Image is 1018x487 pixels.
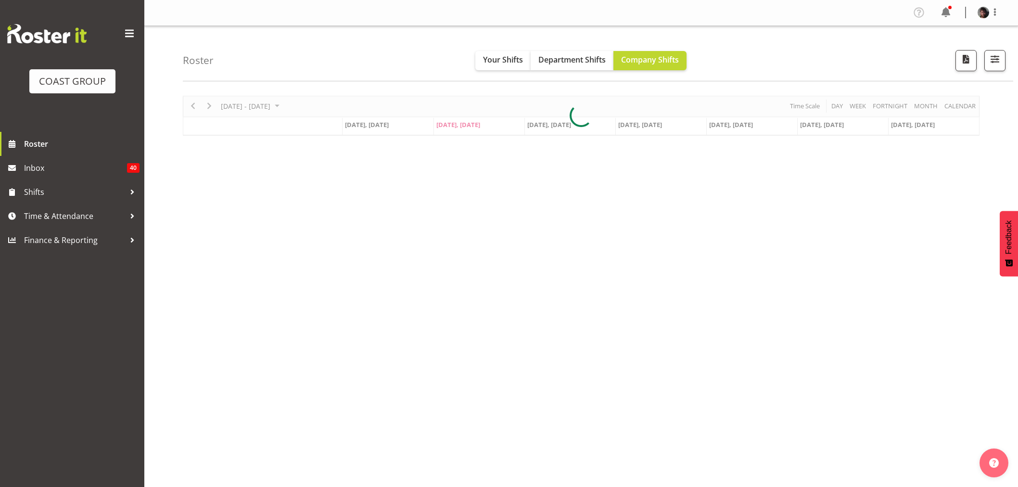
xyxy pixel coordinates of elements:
[7,24,87,43] img: Rosterit website logo
[538,54,606,65] span: Department Shifts
[39,74,106,89] div: COAST GROUP
[24,161,127,175] span: Inbox
[621,54,679,65] span: Company Shifts
[475,51,531,70] button: Your Shifts
[24,137,140,151] span: Roster
[1000,211,1018,276] button: Feedback - Show survey
[531,51,613,70] button: Department Shifts
[955,50,977,71] button: Download a PDF of the roster according to the set date range.
[24,233,125,247] span: Finance & Reporting
[984,50,1005,71] button: Filter Shifts
[613,51,687,70] button: Company Shifts
[978,7,989,18] img: jason-adams8c22eaeb1947293198e402fef10c00a6.png
[24,185,125,199] span: Shifts
[183,55,214,66] h4: Roster
[1005,220,1013,254] span: Feedback
[24,209,125,223] span: Time & Attendance
[127,163,140,173] span: 40
[483,54,523,65] span: Your Shifts
[989,458,999,468] img: help-xxl-2.png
